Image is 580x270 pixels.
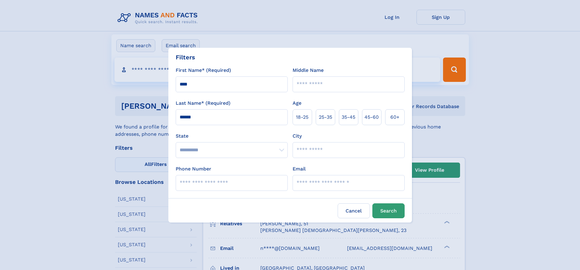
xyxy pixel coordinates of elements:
label: Cancel [338,203,370,218]
span: 60+ [390,114,399,121]
label: Age [293,100,301,107]
label: City [293,132,302,140]
label: First Name* (Required) [176,67,231,74]
label: Email [293,165,306,173]
label: Phone Number [176,165,211,173]
label: Middle Name [293,67,324,74]
div: Filters [176,53,195,62]
button: Search [372,203,405,218]
label: Last Name* (Required) [176,100,230,107]
span: 25‑35 [319,114,332,121]
span: 35‑45 [342,114,355,121]
span: 18‑25 [296,114,308,121]
span: 45‑60 [364,114,379,121]
label: State [176,132,288,140]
